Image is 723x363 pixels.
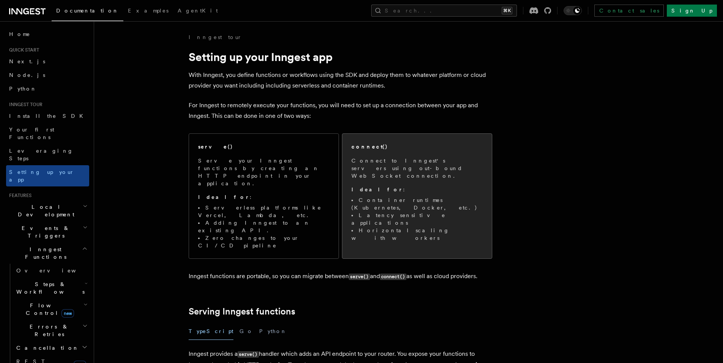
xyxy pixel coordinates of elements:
[349,274,370,280] code: serve()
[56,8,119,14] span: Documentation
[371,5,517,17] button: Search...⌘K
[13,302,83,317] span: Flow Control
[667,5,717,17] a: Sign Up
[6,82,89,95] a: Python
[198,234,329,249] li: Zero changes to your CI/CD pipeline
[259,323,287,340] button: Python
[351,157,483,180] p: Connect to Inngest's servers using out-bound WebSocket connection.
[6,192,32,199] span: Features
[52,2,123,21] a: Documentation
[351,211,483,227] li: Latency sensitive applications
[123,2,173,20] a: Examples
[61,309,74,318] span: new
[6,243,89,264] button: Inngest Functions
[189,100,492,121] p: For Inngest to remotely execute your functions, you will need to set up a connection between your...
[198,193,329,201] p: :
[9,113,88,119] span: Install the SDK
[13,344,79,352] span: Cancellation
[189,306,295,317] a: Serving Inngest functions
[13,299,89,320] button: Flow Controlnew
[351,196,483,211] li: Container runtimes (Kubernetes, Docker, etc.)
[6,55,89,68] a: Next.js
[594,5,664,17] a: Contact sales
[6,200,89,221] button: Local Development
[9,72,45,78] span: Node.js
[128,8,169,14] span: Examples
[6,203,83,218] span: Local Development
[173,2,222,20] a: AgentKit
[6,123,89,144] a: Your first Functions
[9,148,73,161] span: Leveraging Steps
[6,109,89,123] a: Install the SDK
[189,50,492,64] h1: Setting up your Inngest app
[189,271,492,282] p: Inngest functions are portable, so you can migrate between and as well as cloud providers.
[6,144,89,165] a: Leveraging Steps
[198,219,329,234] li: Adding Inngest to an existing API.
[198,143,233,150] h2: serve()
[9,86,37,92] span: Python
[6,246,82,261] span: Inngest Functions
[6,102,43,108] span: Inngest tour
[564,6,582,15] button: Toggle dark mode
[238,351,259,358] code: serve()
[9,58,45,64] span: Next.js
[9,30,30,38] span: Home
[9,169,74,183] span: Setting up your app
[16,268,95,274] span: Overview
[6,47,39,53] span: Quick start
[351,227,483,242] li: Horizontal scaling with workers
[6,27,89,41] a: Home
[351,143,388,150] h2: connect()
[9,127,54,140] span: Your first Functions
[178,8,218,14] span: AgentKit
[13,264,89,277] a: Overview
[380,274,406,280] code: connect()
[198,194,250,200] strong: Ideal for
[13,277,89,299] button: Steps & Workflows
[198,157,329,187] p: Serve your Inngest functions by creating an HTTP endpoint in your application.
[189,323,233,340] button: TypeScript
[13,323,82,338] span: Errors & Retries
[351,186,403,192] strong: Ideal for
[342,133,492,259] a: connect()Connect to Inngest's servers using out-bound WebSocket connection.Ideal for:Container ru...
[198,204,329,219] li: Serverless platforms like Vercel, Lambda, etc.
[502,7,512,14] kbd: ⌘K
[13,280,85,296] span: Steps & Workflows
[13,320,89,341] button: Errors & Retries
[189,133,339,259] a: serve()Serve your Inngest functions by creating an HTTP endpoint in your application.Ideal for:Se...
[239,323,253,340] button: Go
[351,186,483,193] p: :
[6,221,89,243] button: Events & Triggers
[6,224,83,239] span: Events & Triggers
[189,33,242,41] a: Inngest tour
[6,68,89,82] a: Node.js
[6,165,89,186] a: Setting up your app
[189,70,492,91] p: With Inngest, you define functions or workflows using the SDK and deploy them to whatever platfor...
[13,341,89,355] button: Cancellation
